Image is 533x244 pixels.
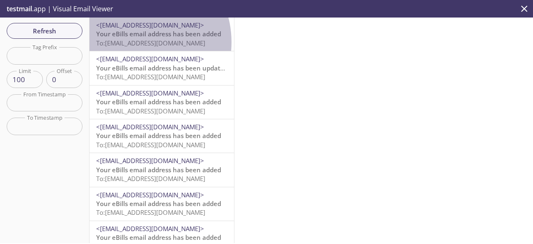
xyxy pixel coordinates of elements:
[96,55,204,63] span: <[EMAIL_ADDRESS][DOMAIN_NAME]>
[90,119,234,153] div: <[EMAIL_ADDRESS][DOMAIN_NAME]>Your eBills email address has been addedTo:[EMAIL_ADDRESS][DOMAIN_N...
[96,166,221,174] span: Your eBills email address has been added
[96,39,205,47] span: To: [EMAIL_ADDRESS][DOMAIN_NAME]
[96,30,221,38] span: Your eBills email address has been added
[96,89,204,97] span: <[EMAIL_ADDRESS][DOMAIN_NAME]>
[90,153,234,186] div: <[EMAIL_ADDRESS][DOMAIN_NAME]>Your eBills email address has been addedTo:[EMAIL_ADDRESS][DOMAIN_N...
[96,199,221,208] span: Your eBills email address has been added
[96,21,204,29] span: <[EMAIL_ADDRESS][DOMAIN_NAME]>
[96,64,228,72] span: Your eBills email address has been updated
[96,107,205,115] span: To: [EMAIL_ADDRESS][DOMAIN_NAME]
[96,123,204,131] span: <[EMAIL_ADDRESS][DOMAIN_NAME]>
[90,86,234,119] div: <[EMAIL_ADDRESS][DOMAIN_NAME]>Your eBills email address has been addedTo:[EMAIL_ADDRESS][DOMAIN_N...
[90,18,234,51] div: <[EMAIL_ADDRESS][DOMAIN_NAME]>Your eBills email address has been addedTo:[EMAIL_ADDRESS][DOMAIN_N...
[96,233,221,241] span: Your eBills email address has been added
[7,23,82,39] button: Refresh
[7,4,32,13] span: testmail
[90,187,234,221] div: <[EMAIL_ADDRESS][DOMAIN_NAME]>Your eBills email address has been addedTo:[EMAIL_ADDRESS][DOMAIN_N...
[90,51,234,85] div: <[EMAIL_ADDRESS][DOMAIN_NAME]>Your eBills email address has been updatedTo:[EMAIL_ADDRESS][DOMAIN...
[96,73,205,81] span: To: [EMAIL_ADDRESS][DOMAIN_NAME]
[96,98,221,106] span: Your eBills email address has been added
[96,208,205,216] span: To: [EMAIL_ADDRESS][DOMAIN_NAME]
[96,174,205,183] span: To: [EMAIL_ADDRESS][DOMAIN_NAME]
[96,191,204,199] span: <[EMAIL_ADDRESS][DOMAIN_NAME]>
[13,25,76,36] span: Refresh
[96,131,221,140] span: Your eBills email address has been added
[96,156,204,165] span: <[EMAIL_ADDRESS][DOMAIN_NAME]>
[96,141,205,149] span: To: [EMAIL_ADDRESS][DOMAIN_NAME]
[96,224,204,233] span: <[EMAIL_ADDRESS][DOMAIN_NAME]>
